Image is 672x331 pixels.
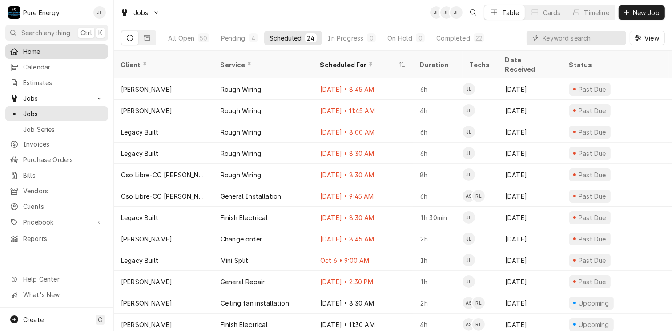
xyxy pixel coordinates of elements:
div: JL [440,6,453,19]
div: [DATE] • 9:45 AM [313,185,413,207]
div: JL [463,275,475,288]
div: Past Due [578,256,608,265]
div: Past Due [578,192,608,201]
div: RL [472,190,485,202]
a: Estimates [5,75,108,90]
div: 6h [413,121,463,143]
div: Albert Hernandez Soto's Avatar [463,318,475,331]
div: James Linnenkamp's Avatar [463,275,475,288]
div: James Linnenkamp's Avatar [463,211,475,224]
div: JL [463,233,475,245]
a: Calendar [5,60,108,74]
div: [DATE] • 8:30 AM [313,207,413,228]
div: [PERSON_NAME] [121,298,172,308]
a: Go to Jobs [117,5,164,20]
div: JL [463,254,475,266]
div: General Repair [221,277,265,286]
div: Oso Libre-CO [PERSON_NAME] [121,170,206,180]
div: 2h [413,228,463,249]
div: [DATE] [498,185,562,207]
div: P [8,6,20,19]
div: Completed [436,33,470,43]
div: Client [121,60,205,69]
span: Ctrl [80,28,92,37]
div: Duration [420,60,454,69]
span: Help Center [23,274,103,284]
div: Pure Energy [23,8,60,17]
div: 0 [369,33,374,43]
div: [DATE] • 8:00 AM [313,121,413,143]
div: All Open [168,33,194,43]
div: [DATE] [498,292,562,314]
div: Legacy Built [121,127,158,137]
div: [DATE] • 2:30 PM [313,271,413,292]
div: General Installation [221,192,281,201]
span: Create [23,316,44,323]
a: Home [5,44,108,59]
span: Job Series [23,125,104,134]
div: Techs [470,60,491,69]
div: Rodolfo Hernandez Lorenzo's Avatar [472,297,485,309]
div: Rough Wiring [221,149,261,158]
div: Date Received [505,55,553,74]
div: Service [221,60,304,69]
div: Pure Energy's Avatar [8,6,20,19]
div: 1h 30min [413,207,463,228]
div: James Linnenkamp's Avatar [463,126,475,138]
div: Legacy Built [121,256,158,265]
div: Ceiling fan installation [221,298,289,308]
span: Jobs [23,94,90,103]
a: Bills [5,168,108,183]
span: Reports [23,234,104,243]
div: JL [430,6,443,19]
div: JL [93,6,106,19]
div: Rough Wiring [221,106,261,115]
div: James Linnenkamp's Avatar [463,104,475,117]
a: Vendors [5,184,108,198]
input: Keyword search [543,31,622,45]
div: 1h [413,249,463,271]
div: James Linnenkamp's Avatar [463,83,475,95]
div: Past Due [578,85,608,94]
div: James Linnenkamp's Avatar [430,6,443,19]
span: Invoices [23,139,104,149]
div: Finish Electrical [221,320,268,329]
div: [DATE] [498,78,562,100]
div: Change order [221,234,262,244]
a: Clients [5,199,108,214]
button: Open search [466,5,480,20]
div: [DATE] [498,164,562,185]
div: [PERSON_NAME] [121,234,172,244]
div: Legacy Built [121,149,158,158]
div: Pending [221,33,245,43]
div: [PERSON_NAME] [121,106,172,115]
div: 0 [418,33,423,43]
div: Albert Hernandez Soto's Avatar [463,297,475,309]
div: Past Due [578,213,608,222]
div: JL [463,211,475,224]
div: JL [463,168,475,181]
div: [DATE] [498,100,562,121]
div: 6h [413,143,463,164]
div: 4 [251,33,256,43]
div: James Linnenkamp's Avatar [463,233,475,245]
div: [DATE] [498,207,562,228]
div: Cards [543,8,561,17]
div: James Linnenkamp's Avatar [463,254,475,266]
div: JL [450,6,463,19]
span: Search anything [21,28,70,37]
div: Past Due [578,277,608,286]
div: Past Due [578,127,608,137]
span: View [643,33,661,43]
span: C [98,315,102,324]
div: 2h [413,292,463,314]
div: Scheduled [270,33,302,43]
div: James Linnenkamp's Avatar [93,6,106,19]
div: 4h [413,100,463,121]
div: JL [463,83,475,95]
div: [DATE] [498,249,562,271]
div: Legacy Built [121,213,158,222]
span: Purchase Orders [23,155,104,164]
a: Purchase Orders [5,152,108,167]
div: Past Due [578,234,608,244]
